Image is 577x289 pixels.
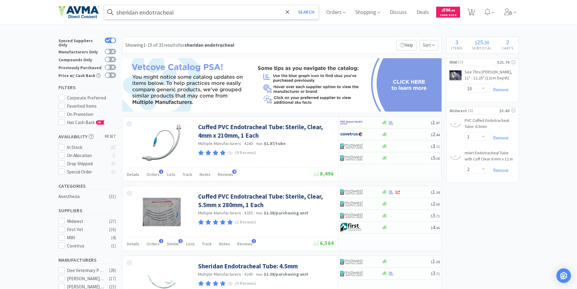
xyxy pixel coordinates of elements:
[58,193,108,200] div: Anesthesia
[178,42,234,48] span: for
[465,150,516,164] a: mVet Endotracheal Tube with Cuff Clear 6 mm x 12 in
[435,190,440,195] span: . 38
[67,168,107,176] div: Special Order
[499,107,516,114] div: $3.60
[340,142,363,151] img: 4dd14cff54a648ac9e977f0c5da9bc2e_5.png
[435,260,440,264] span: . 38
[435,156,440,161] span: . 00
[431,270,440,277] span: 3
[435,144,440,149] span: . 71
[235,219,256,226] p: (1 Reviews)
[497,59,516,66] div: $21.70
[340,199,363,208] img: 4dd14cff54a648ac9e977f0c5da9bc2e_5.png
[235,281,256,287] p: (9 Reviews)
[450,8,455,12] span: . 66
[67,160,107,167] div: Drop Shipped
[431,202,433,207] span: $
[449,151,462,163] img: 385ba850e36b4096b9e705eb55f6552a_781034.jpeg
[431,212,440,219] span: 3
[58,84,116,91] h5: Filters
[122,58,442,112] img: 5e639814559145b2a7f25d2dc8e2821c.png
[506,38,509,46] span: 2
[142,123,181,162] img: e83368dca7554d4fb1247d2345f2eab9_11258.png
[167,172,175,177] span: Lists
[198,210,241,216] a: Multiple Manufacturers
[178,239,183,243] span: 2
[467,108,499,114] span: ( 2 )
[414,10,431,15] a: Deals
[431,188,440,195] span: 1
[431,200,440,207] span: 2
[256,142,263,146] span: from
[465,10,477,16] a: 3
[440,14,456,18] span: Cash Back
[109,267,116,274] div: ( 28 )
[232,170,237,174] span: 9
[387,10,409,15] a: Discuss
[455,38,458,46] span: 3
[67,242,104,250] div: Covetrus
[477,38,483,46] span: 25
[67,275,104,282] div: [PERSON_NAME] Labs
[142,192,181,232] img: d1a29881aff941e9a9de62f1af204296_126074.jpeg
[431,190,433,195] span: $
[58,6,99,18] img: e4e33dab9f054f5782a47901c742baa9_102.png
[58,183,116,190] h5: Categories
[67,226,104,233] div: First Vet
[109,218,116,225] div: ( 27 )
[184,42,234,48] strong: sheridan endotracheal
[67,144,107,151] div: In Stock
[67,218,104,225] div: Midwest
[490,87,509,92] a: Remove
[431,214,433,218] span: $
[256,211,263,215] span: from
[254,271,255,277] span: ·
[431,119,440,126] span: 1
[490,135,509,141] a: Remove
[58,207,116,214] h5: Suppliers
[467,45,497,51] h4: Subtotal
[198,192,332,209] a: Cuffed PVC Endotracheal Tube: Sterile, Clear, 5.5mm x 280mm, 1 Each
[431,156,433,161] span: $
[442,7,455,13] span: 596
[313,170,334,177] span: 8,496
[125,41,234,49] div: Showing 1-15 of 31 results
[435,271,440,276] span: . 71
[244,141,253,146] span: 4240
[431,144,433,149] span: $
[435,202,440,207] span: . 60
[147,172,160,177] span: Orders
[556,268,571,283] div: Open Intercom Messenger
[340,269,363,278] img: 4dd14cff54a648ac9e977f0c5da9bc2e_5.png
[147,241,160,247] span: Orders
[67,102,116,110] div: Favorited Items
[449,119,462,131] img: efef0090a0f549a09b1bd2c3f396eb29_781062.jpeg
[431,260,433,264] span: $
[449,59,458,66] span: MWI
[490,167,509,173] a: Remove
[67,111,116,118] div: On Promotion
[256,272,263,277] span: from
[252,239,256,243] span: 1
[497,45,519,51] h4: Carts
[457,59,497,65] span: ( 1 )
[67,267,104,274] div: Dee Veterinary Products
[109,226,116,233] div: ( 16 )
[431,154,440,161] span: 5
[127,241,139,247] span: Details
[254,141,255,146] span: ·
[242,271,243,277] span: ·
[431,121,433,125] span: $
[264,210,308,216] strong: $1.38 / purchasing unit
[67,234,104,241] div: MWI
[340,153,363,163] img: 4dd14cff54a648ac9e977f0c5da9bc2e_5.png
[111,242,116,250] div: ( 1 )
[467,39,497,45] div: .
[465,69,516,83] a: See Thru [PERSON_NAME], 11" - 12.25" (12cm Depth)
[340,130,363,139] img: 77fca1acd8b6420a9015268ca798ef17_1.png
[264,141,286,146] strong: $1.87 / tube
[484,39,489,45] span: 30
[449,107,467,114] span: Midwest
[264,271,308,277] strong: $1.38 / purchasing unit
[313,240,334,247] span: 6,584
